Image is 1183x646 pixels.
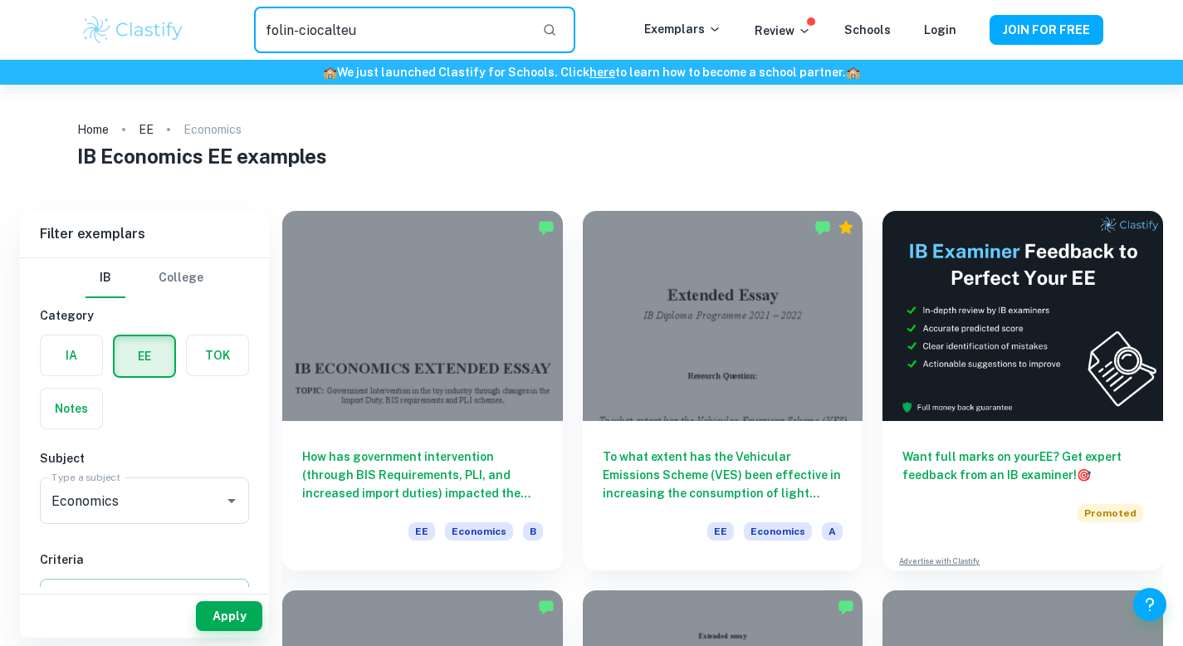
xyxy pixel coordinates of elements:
input: Search for any exemplars... [254,7,528,53]
a: Advertise with Clastify [899,555,980,567]
button: EE [115,336,174,376]
span: B [523,522,543,541]
a: Want full marks on yourEE? Get expert feedback from an IB examiner!PromotedAdvertise with Clastify [882,211,1163,570]
button: Notes [41,389,102,428]
a: Schools [844,23,891,37]
h6: Want full marks on your EE ? Get expert feedback from an IB examiner! [902,448,1143,484]
a: Login [924,23,956,37]
span: EE [408,522,435,541]
p: Economics [183,120,242,139]
label: Type a subject [51,470,120,484]
h6: Category [40,306,249,325]
div: Premium [838,219,854,236]
span: EE [707,522,734,541]
span: A [822,522,843,541]
span: Economics [744,522,812,541]
button: TOK [187,335,248,375]
p: Review [755,22,811,40]
span: Economics [445,522,513,541]
img: Marked [814,219,831,236]
button: College [159,258,203,298]
h6: Filter exemplars [20,211,269,257]
a: How has government intervention (through BIS Requirements, PLI, and increased import duties) impa... [282,211,563,570]
a: To what extent has the Vehicular Emissions Scheme (VES) been effective in increasing the consumpt... [583,211,863,570]
button: IB [86,258,125,298]
h6: Criteria [40,551,249,569]
span: 🏫 [323,66,337,79]
h6: To what extent has the Vehicular Emissions Scheme (VES) been effective in increasing the consumpt... [603,448,843,502]
p: Exemplars [644,20,721,38]
img: Marked [538,219,555,236]
h1: IB Economics EE examples [77,141,1106,171]
div: Filter type choice [86,258,203,298]
a: Home [77,118,109,141]
button: Apply [196,601,262,631]
img: Marked [538,599,555,615]
button: JOIN FOR FREE [990,15,1103,45]
a: here [589,66,615,79]
button: Select [40,579,249,609]
button: IA [41,335,102,375]
span: Promoted [1078,504,1143,522]
span: 🎯 [1077,468,1091,482]
img: Thumbnail [882,211,1163,421]
h6: We just launched Clastify for Schools. Click to learn how to become a school partner. [3,63,1180,81]
span: 🏫 [846,66,860,79]
h6: How has government intervention (through BIS Requirements, PLI, and increased import duties) impa... [302,448,543,502]
h6: Subject [40,449,249,467]
button: Help and Feedback [1133,588,1166,621]
a: EE [139,118,154,141]
button: Open [220,489,243,512]
img: Marked [838,599,854,615]
img: Clastify logo [81,13,186,46]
